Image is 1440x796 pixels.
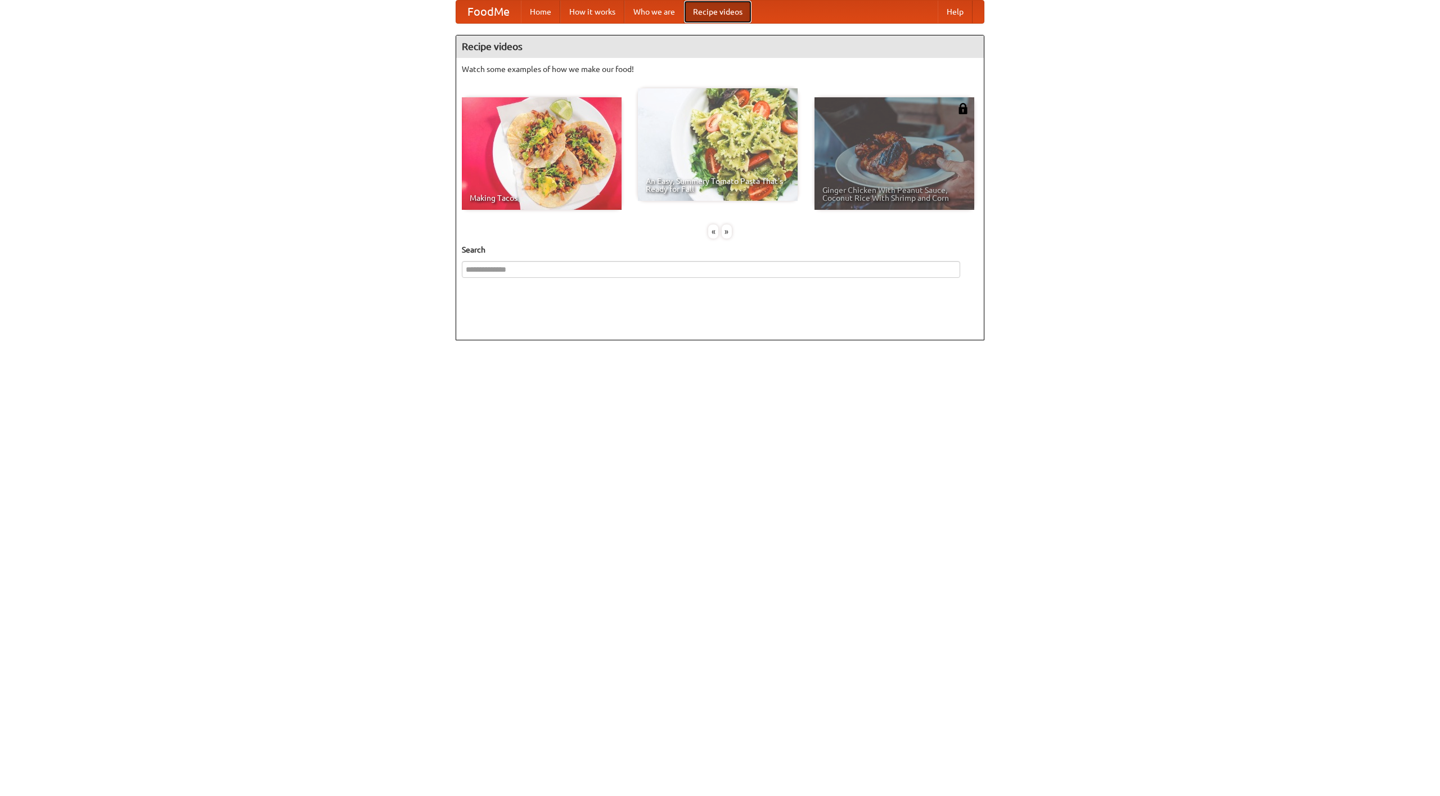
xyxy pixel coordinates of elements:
a: Home [521,1,560,23]
a: How it works [560,1,624,23]
a: An Easy, Summery Tomato Pasta That's Ready for Fall [638,88,798,201]
img: 483408.png [957,103,969,114]
h5: Search [462,244,978,255]
a: FoodMe [456,1,521,23]
div: » [722,224,732,239]
a: Help [938,1,973,23]
span: Making Tacos [470,194,614,202]
h4: Recipe videos [456,35,984,58]
a: Recipe videos [684,1,751,23]
a: Who we are [624,1,684,23]
span: An Easy, Summery Tomato Pasta That's Ready for Fall [646,177,790,193]
a: Making Tacos [462,97,622,210]
p: Watch some examples of how we make our food! [462,64,978,75]
div: « [708,224,718,239]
